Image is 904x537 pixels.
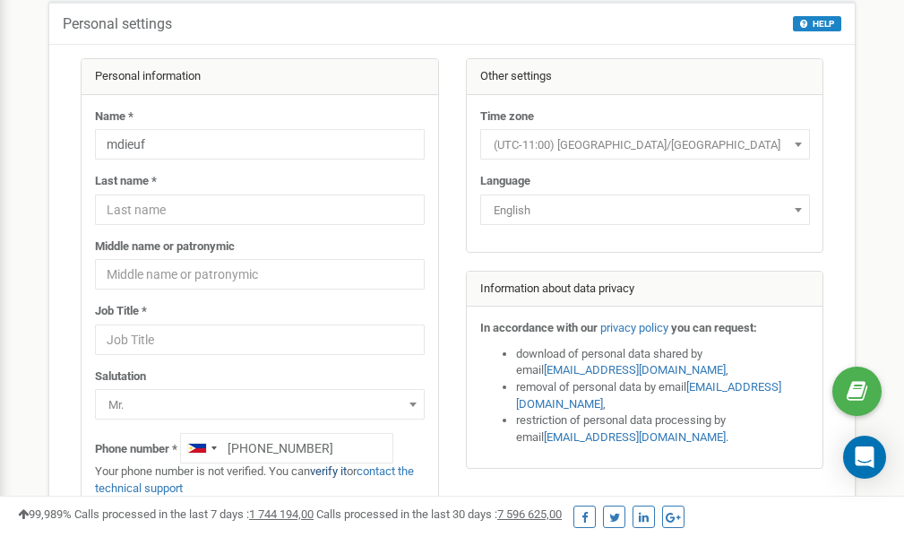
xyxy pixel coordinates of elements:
[480,195,810,225] span: English
[74,507,314,521] span: Calls processed in the last 7 days :
[18,507,72,521] span: 99,989%
[101,393,418,418] span: Mr.
[316,507,562,521] span: Calls processed in the last 30 days :
[95,129,425,160] input: Name
[467,59,823,95] div: Other settings
[480,129,810,160] span: (UTC-11:00) Pacific/Midway
[486,133,804,158] span: (UTC-11:00) Pacific/Midway
[480,173,530,190] label: Language
[516,346,810,379] li: download of personal data shared by email ,
[95,173,157,190] label: Last name *
[480,321,598,334] strong: In accordance with our
[95,389,425,420] span: Mr.
[95,325,425,355] input: Job Title
[95,259,425,290] input: Middle name or patronymic
[95,368,146,385] label: Salutation
[180,433,393,463] input: +1-800-555-55-55
[516,412,810,446] li: restriction of personal data processing by email .
[95,464,414,495] a: contact the technical support
[249,507,314,521] u: 1 744 194,00
[95,195,425,225] input: Last name
[497,507,562,521] u: 7 596 625,00
[95,238,235,256] label: Middle name or patronymic
[486,198,804,223] span: English
[516,379,810,412] li: removal of personal data by email ,
[544,363,726,377] a: [EMAIL_ADDRESS][DOMAIN_NAME]
[671,321,757,334] strong: you can request:
[480,108,534,126] label: Time zone
[843,436,886,479] div: Open Intercom Messenger
[95,463,425,497] p: Your phone number is not verified. You can or
[793,16,841,31] button: HELP
[467,272,823,307] div: Information about data privacy
[95,303,147,320] label: Job Title *
[95,108,133,126] label: Name *
[82,59,438,95] div: Personal information
[544,430,726,444] a: [EMAIL_ADDRESS][DOMAIN_NAME]
[600,321,668,334] a: privacy policy
[310,464,347,478] a: verify it
[63,16,172,32] h5: Personal settings
[516,380,781,411] a: [EMAIL_ADDRESS][DOMAIN_NAME]
[95,441,177,458] label: Phone number *
[181,434,222,463] div: Telephone country code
